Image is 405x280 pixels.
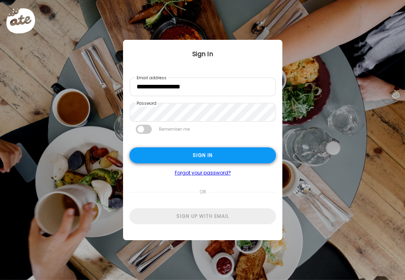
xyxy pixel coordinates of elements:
[136,75,167,81] label: Email address
[158,125,191,134] label: Remember me
[129,208,276,224] div: Sign up with email
[129,170,276,176] a: Forgot your password?
[136,100,157,107] label: Password
[123,49,282,59] div: Sign In
[129,147,276,163] div: Sign in
[196,184,209,200] span: or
